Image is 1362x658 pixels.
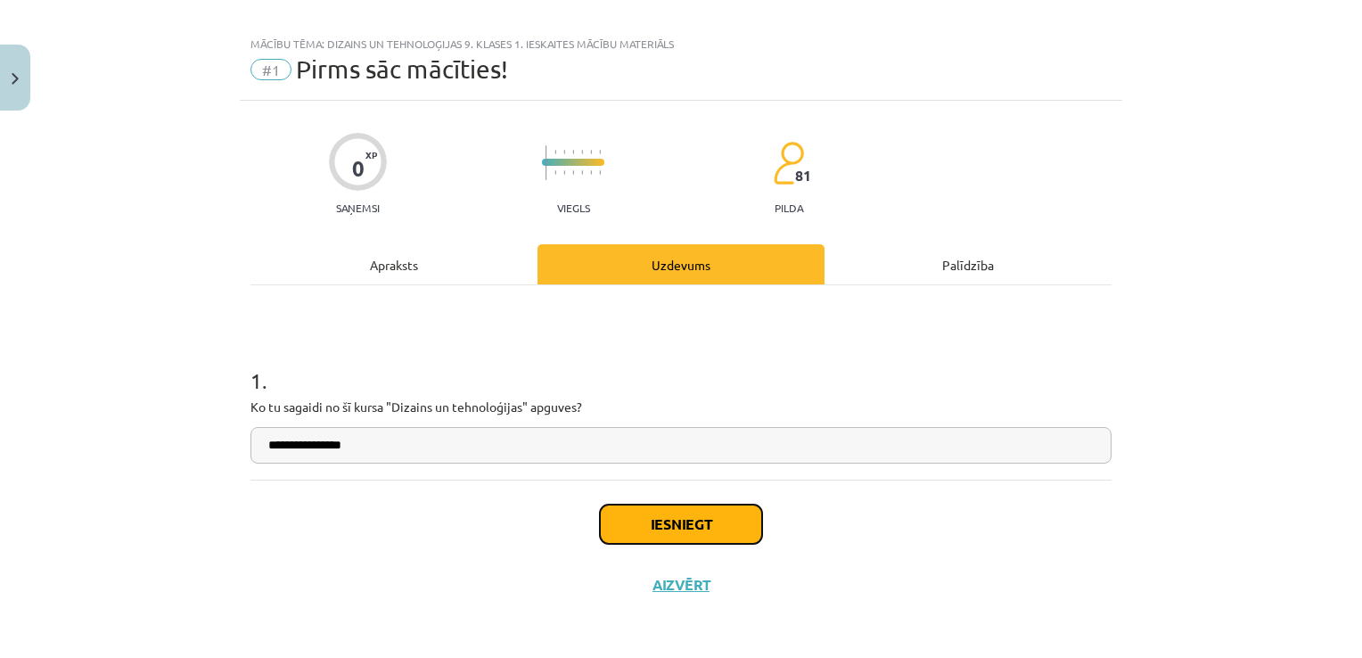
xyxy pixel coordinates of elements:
[250,244,537,284] div: Apraksts
[563,170,565,175] img: icon-short-line-57e1e144782c952c97e751825c79c345078a6d821885a25fce030b3d8c18986b.svg
[537,244,825,284] div: Uzdevums
[554,170,556,175] img: icon-short-line-57e1e144782c952c97e751825c79c345078a6d821885a25fce030b3d8c18986b.svg
[250,398,1112,416] p: Ko tu sagaidi no šī kursa "Dizains un tehnoloģijas" apguves?
[825,244,1112,284] div: Palīdzība
[773,141,804,185] img: students-c634bb4e5e11cddfef0936a35e636f08e4e9abd3cc4e673bd6f9a4125e45ecb1.svg
[563,150,565,154] img: icon-short-line-57e1e144782c952c97e751825c79c345078a6d821885a25fce030b3d8c18986b.svg
[581,150,583,154] img: icon-short-line-57e1e144782c952c97e751825c79c345078a6d821885a25fce030b3d8c18986b.svg
[352,156,365,181] div: 0
[572,150,574,154] img: icon-short-line-57e1e144782c952c97e751825c79c345078a6d821885a25fce030b3d8c18986b.svg
[557,202,590,214] p: Viegls
[775,202,803,214] p: pilda
[795,168,811,184] span: 81
[250,37,1112,50] div: Mācību tēma: Dizains un tehnoloģijas 9. klases 1. ieskaites mācību materiāls
[250,337,1112,392] h1: 1 .
[554,150,556,154] img: icon-short-line-57e1e144782c952c97e751825c79c345078a6d821885a25fce030b3d8c18986b.svg
[546,145,547,180] img: icon-long-line-d9ea69661e0d244f92f715978eff75569469978d946b2353a9bb055b3ed8787d.svg
[590,150,592,154] img: icon-short-line-57e1e144782c952c97e751825c79c345078a6d821885a25fce030b3d8c18986b.svg
[581,170,583,175] img: icon-short-line-57e1e144782c952c97e751825c79c345078a6d821885a25fce030b3d8c18986b.svg
[599,170,601,175] img: icon-short-line-57e1e144782c952c97e751825c79c345078a6d821885a25fce030b3d8c18986b.svg
[572,170,574,175] img: icon-short-line-57e1e144782c952c97e751825c79c345078a6d821885a25fce030b3d8c18986b.svg
[296,54,508,84] span: Pirms sāc mācīties!
[647,576,715,594] button: Aizvērt
[599,150,601,154] img: icon-short-line-57e1e144782c952c97e751825c79c345078a6d821885a25fce030b3d8c18986b.svg
[600,505,762,544] button: Iesniegt
[329,202,387,214] p: Saņemsi
[250,59,291,80] span: #1
[590,170,592,175] img: icon-short-line-57e1e144782c952c97e751825c79c345078a6d821885a25fce030b3d8c18986b.svg
[365,150,377,160] span: XP
[12,73,19,85] img: icon-close-lesson-0947bae3869378f0d4975bcd49f059093ad1ed9edebbc8119c70593378902aed.svg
